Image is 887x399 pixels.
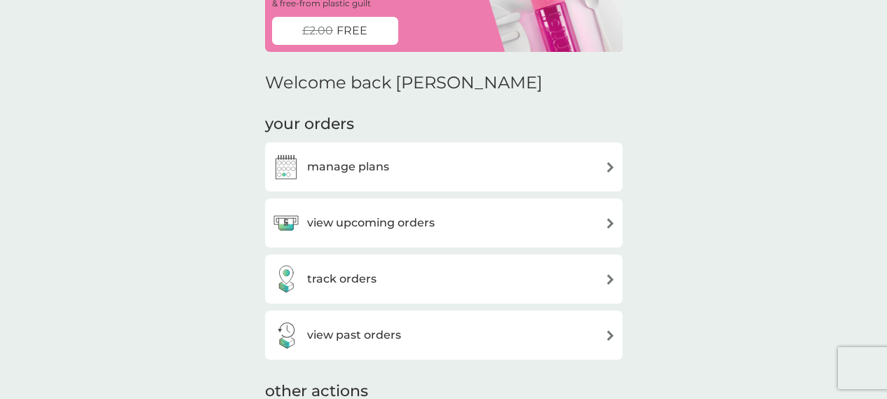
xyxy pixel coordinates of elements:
img: arrow right [605,162,616,173]
h2: Welcome back [PERSON_NAME] [265,73,543,93]
h3: track orders [307,270,377,288]
img: arrow right [605,218,616,229]
h3: manage plans [307,158,389,176]
span: FREE [337,22,367,40]
h3: view upcoming orders [307,214,435,232]
h3: your orders [265,114,354,135]
img: arrow right [605,274,616,285]
img: arrow right [605,330,616,341]
span: £2.00 [302,22,333,40]
h3: view past orders [307,326,401,344]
